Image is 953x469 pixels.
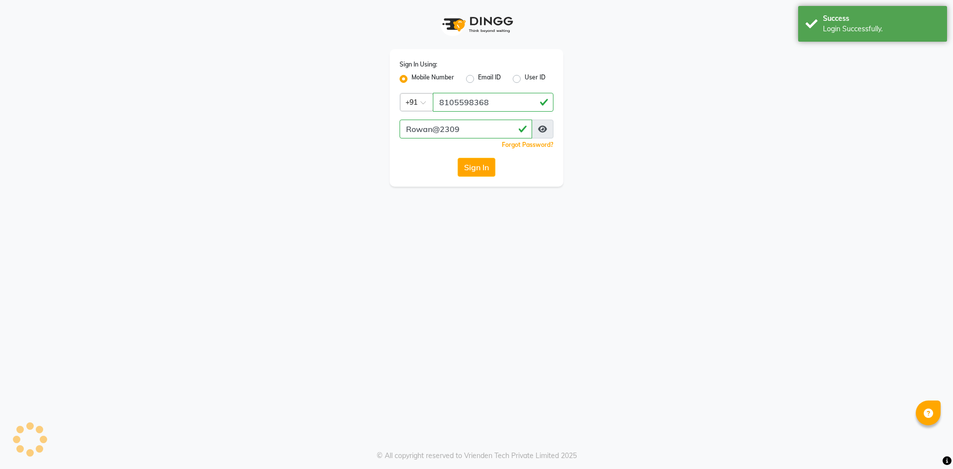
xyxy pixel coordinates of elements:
div: Login Successfully. [823,24,940,34]
label: Mobile Number [411,73,454,85]
input: Username [400,120,532,138]
label: Sign In Using: [400,60,437,69]
img: logo1.svg [437,10,516,39]
label: Email ID [478,73,501,85]
iframe: chat widget [911,429,943,459]
label: User ID [525,73,545,85]
div: Success [823,13,940,24]
button: Sign In [458,158,495,177]
input: Username [433,93,553,112]
a: Forgot Password? [502,141,553,148]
